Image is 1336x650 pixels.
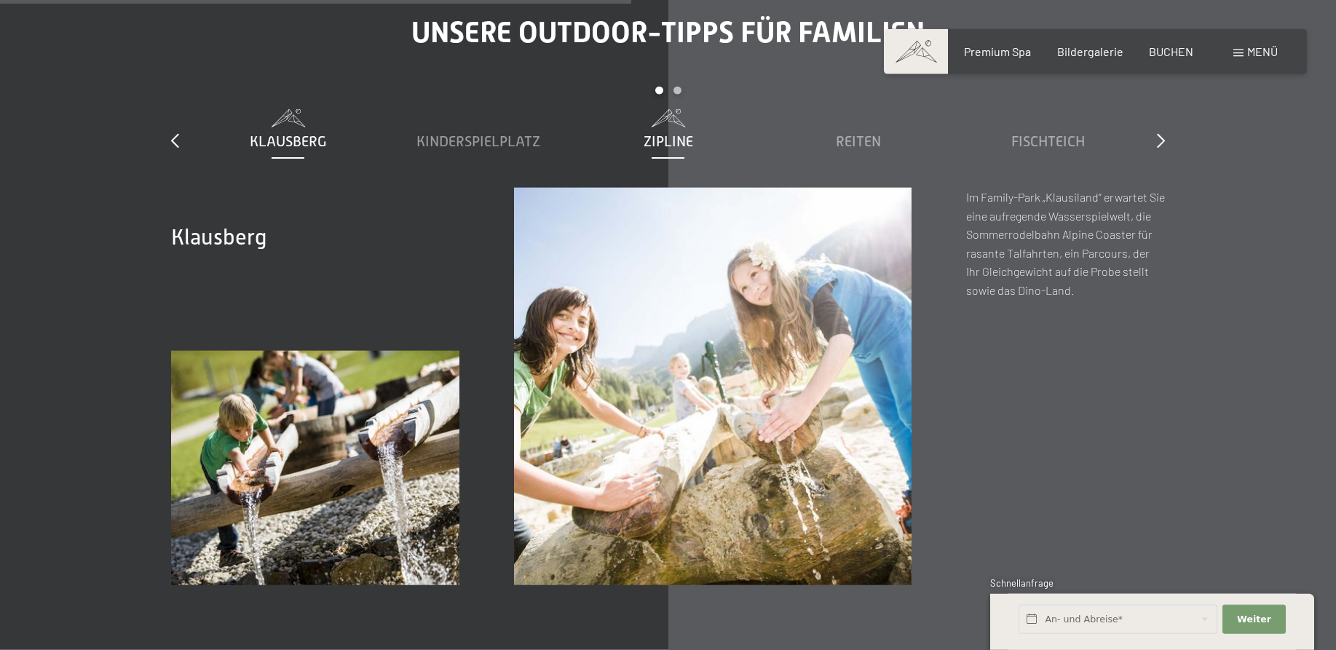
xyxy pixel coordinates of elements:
div: Carousel Pagination [193,87,1143,109]
a: BUCHEN [1149,44,1193,58]
span: Klausberg [250,133,327,149]
span: Schnellanfrage [990,577,1054,589]
span: Klausberg [171,225,267,250]
span: Unsere Outdoor-Tipps für Familien [411,15,925,49]
a: Premium Spa [964,44,1031,58]
p: Im Family-Park „Klausiland“ erwartet Sie eine aufregende Wasserspielwelt, die Sommerrodelbahn Alp... [966,188,1165,300]
img: Ein Familienhotel in Südtirol zum Verlieben [514,188,912,585]
span: Weiter [1237,613,1271,626]
span: Zipline [644,133,693,149]
span: Menü [1247,44,1278,58]
div: Carousel Page 1 (Current Slide) [655,87,663,95]
span: Kinderspielplatz [416,133,540,149]
span: Reiten [836,133,881,149]
a: Bildergalerie [1057,44,1123,58]
button: Weiter [1222,605,1285,635]
div: Carousel Page 2 [673,87,681,95]
span: Fischteich [1011,133,1085,149]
